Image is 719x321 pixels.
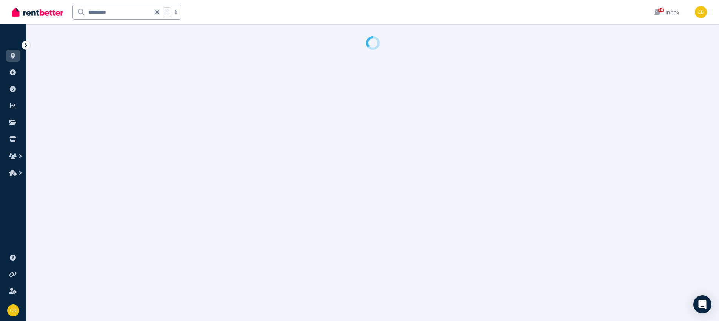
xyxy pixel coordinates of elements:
[12,6,63,18] img: RentBetter
[658,8,664,12] span: 24
[693,295,711,313] div: Open Intercom Messenger
[695,6,707,18] img: Chris Dimitropoulos
[174,9,177,15] span: k
[653,9,680,16] div: Inbox
[7,304,19,316] img: Chris Dimitropoulos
